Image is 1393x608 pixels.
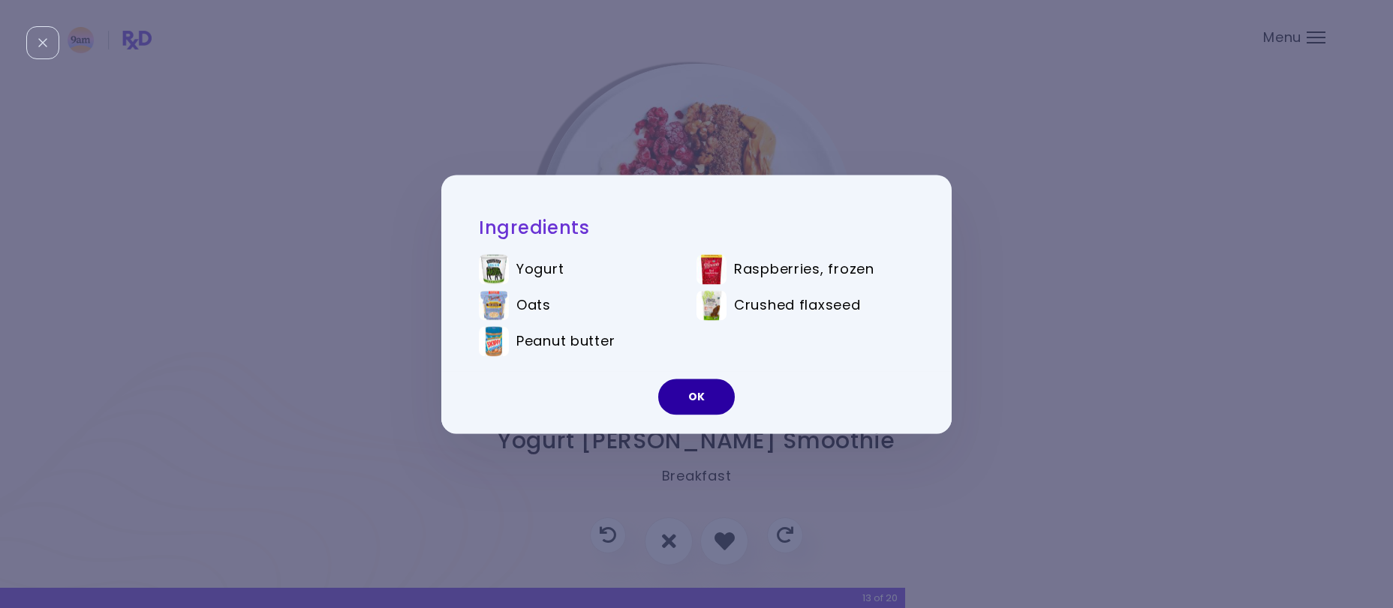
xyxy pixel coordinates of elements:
span: Peanut butter [516,333,615,349]
span: Oats [516,297,551,313]
h2: Ingredients [479,216,914,239]
span: Yogurt [516,261,564,277]
button: OK [658,379,735,415]
span: Crushed flaxseed [734,297,861,313]
span: Raspberries, frozen [734,261,874,277]
div: Close [26,26,59,59]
